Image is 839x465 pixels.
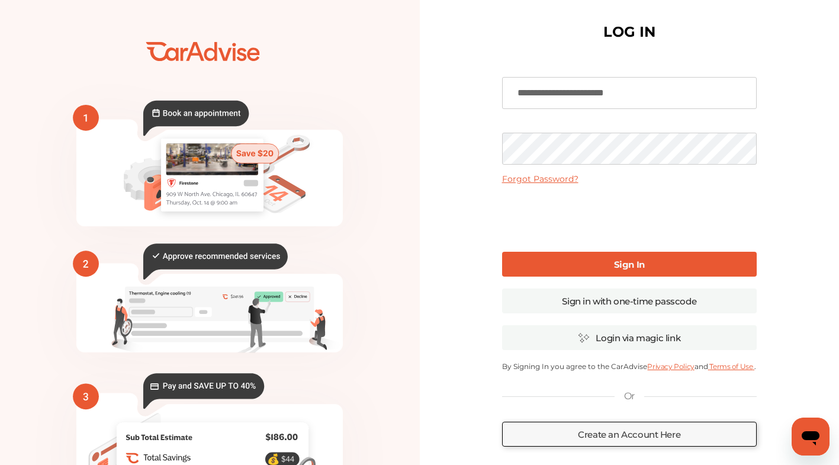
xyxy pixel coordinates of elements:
[539,194,719,240] iframe: reCAPTCHA
[502,288,757,313] a: Sign in with one-time passcode
[502,174,578,184] a: Forgot Password?
[502,325,757,350] a: Login via magic link
[502,252,757,277] a: Sign In
[792,418,830,456] iframe: Button to launch messaging window
[603,26,655,38] h1: LOG IN
[502,362,757,371] p: By Signing In you agree to the CarAdvise and .
[578,332,590,344] img: magic_icon.32c66aac.svg
[708,362,754,371] a: Terms of Use
[502,422,757,447] a: Create an Account Here
[647,362,694,371] a: Privacy Policy
[624,390,635,403] p: Or
[614,259,645,270] b: Sign In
